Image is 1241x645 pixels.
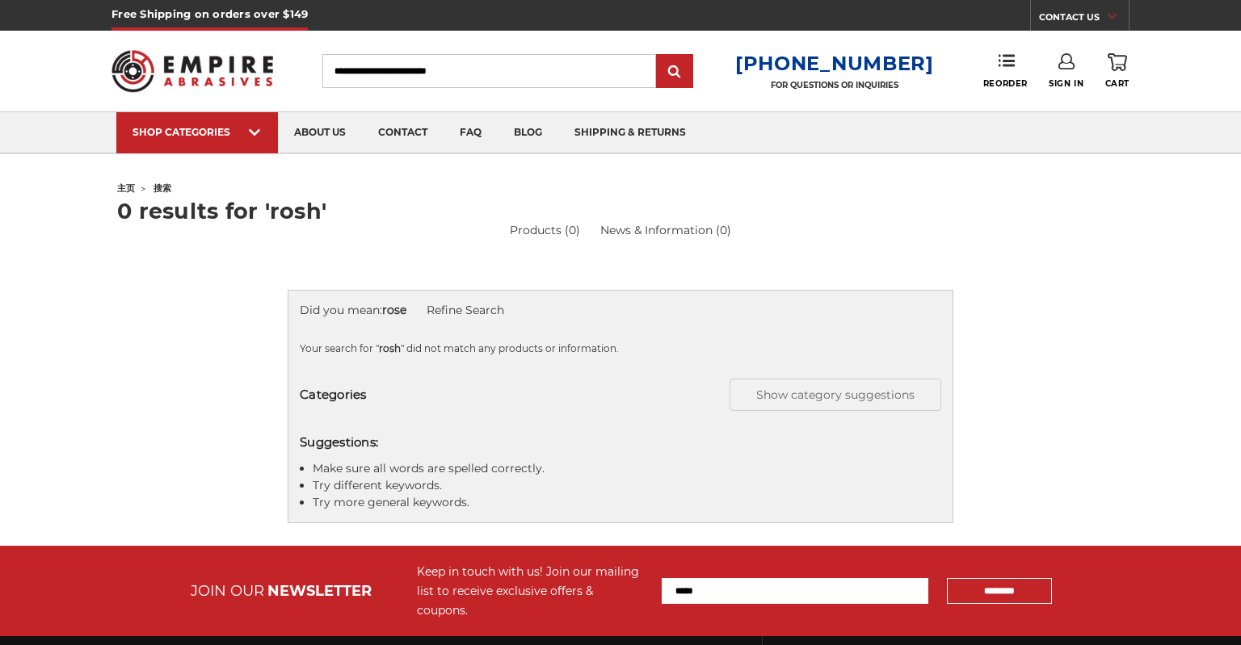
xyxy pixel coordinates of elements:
a: shipping & returns [558,112,702,153]
li: Try more general keywords. [313,494,941,511]
h5: Categories [300,379,941,411]
div: Keep in touch with us! Join our mailing list to receive exclusive offers & coupons. [417,562,646,620]
div: SHOP CATEGORIES [133,126,262,138]
strong: rosh [379,342,401,354]
li: Make sure all words are spelled correctly. [313,460,941,477]
a: News & Information (0) [600,223,731,237]
div: Did you mean: [300,302,941,319]
a: Reorder [983,53,1028,88]
h5: Suggestions: [300,433,941,452]
strong: rose [382,303,406,317]
h1: 0 results for 'rosh' [117,200,1124,222]
p: Your search for " " did not match any products or information. [300,341,941,356]
span: Cart [1105,78,1130,89]
span: NEWSLETTER [267,582,372,600]
p: FOR QUESTIONS OR INQUIRIES [735,80,934,90]
a: faq [444,112,498,153]
a: Products (0) [510,222,580,239]
a: about us [278,112,362,153]
a: blog [498,112,558,153]
span: Reorder [983,78,1028,89]
img: Empire Abrasives [111,40,273,103]
span: Sign In [1049,78,1083,89]
button: Show category suggestions [730,379,941,411]
input: Submit [658,56,691,88]
a: Refine Search [427,303,504,317]
a: CONTACT US [1039,8,1129,31]
a: [PHONE_NUMBER] [735,52,934,75]
span: JOIN OUR [191,582,264,600]
li: Try different keywords. [313,477,941,494]
span: 搜索 [154,182,171,194]
a: contact [362,112,444,153]
a: Cart [1105,53,1130,89]
a: 主页 [117,182,135,194]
